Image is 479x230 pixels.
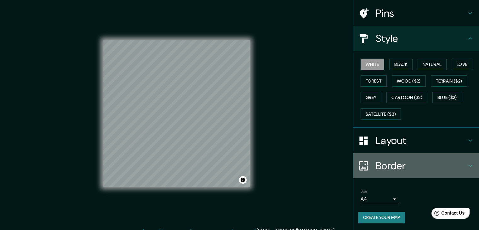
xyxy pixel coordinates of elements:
[423,205,472,223] iframe: Help widget launcher
[353,128,479,153] div: Layout
[103,40,250,187] canvas: Map
[376,134,466,147] h4: Layout
[386,92,427,103] button: Cartoon ($2)
[361,194,398,204] div: A4
[432,92,462,103] button: Blue ($2)
[361,59,384,70] button: White
[353,26,479,51] div: Style
[431,75,467,87] button: Terrain ($2)
[376,32,466,45] h4: Style
[239,176,247,184] button: Toggle attribution
[361,189,367,194] label: Size
[353,1,479,26] div: Pins
[361,92,381,103] button: Grey
[353,153,479,178] div: Border
[418,59,447,70] button: Natural
[392,75,426,87] button: Wood ($2)
[376,7,466,20] h4: Pins
[358,212,405,223] button: Create your map
[389,59,413,70] button: Black
[361,108,401,120] button: Satellite ($3)
[376,159,466,172] h4: Border
[452,59,472,70] button: Love
[361,75,387,87] button: Forest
